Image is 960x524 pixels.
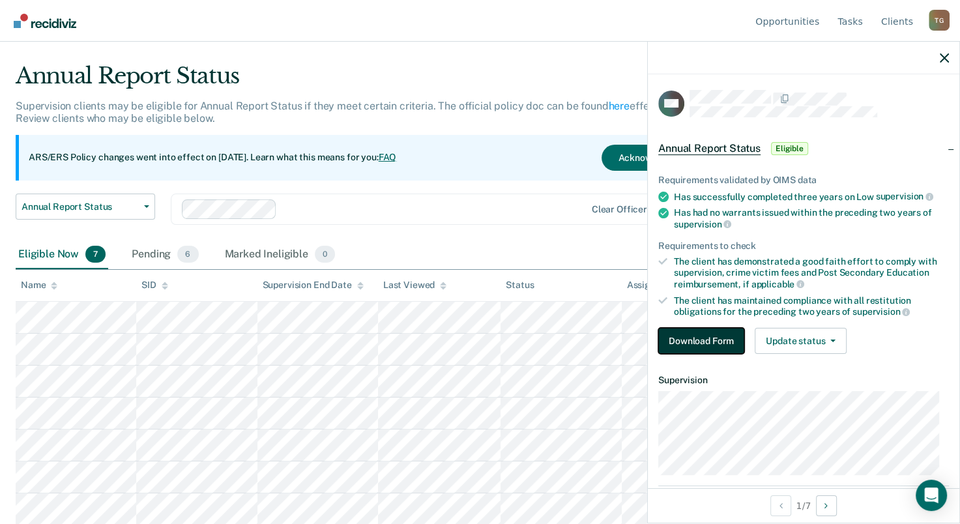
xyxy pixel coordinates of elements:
[85,246,106,263] span: 7
[658,142,761,155] span: Annual Report Status
[379,152,397,162] a: FAQ
[751,279,804,289] span: applicable
[648,128,959,169] div: Annual Report StatusEligible
[21,280,57,291] div: Name
[876,191,933,201] span: supervision
[770,495,791,516] button: Previous Opportunity
[648,488,959,523] div: 1 / 7
[222,240,338,269] div: Marked Ineligible
[263,280,364,291] div: Supervision End Date
[658,175,949,186] div: Requirements validated by OIMS data
[929,10,950,31] button: Profile dropdown button
[29,151,396,164] p: ARS/ERS Policy changes went into effect on [DATE]. Learn what this means for you:
[658,328,744,354] button: Download Form
[383,280,446,291] div: Last Viewed
[16,240,108,269] div: Eligible Now
[916,480,947,511] div: Open Intercom Messenger
[816,495,837,516] button: Next Opportunity
[658,328,749,354] a: Navigate to form link
[658,375,949,386] dt: Supervision
[177,246,198,263] span: 6
[506,280,534,291] div: Status
[674,295,949,317] div: The client has maintained compliance with all restitution obligations for the preceding two years of
[14,14,76,28] img: Recidiviz
[609,100,630,112] a: here
[129,240,201,269] div: Pending
[674,256,949,289] div: The client has demonstrated a good faith effort to comply with supervision, crime victim fees and...
[852,306,910,317] span: supervision
[627,280,688,291] div: Assigned to
[658,240,949,252] div: Requirements to check
[315,246,335,263] span: 0
[674,219,731,229] span: supervision
[771,142,808,155] span: Eligible
[674,191,949,203] div: Has successfully completed three years on Low
[592,204,652,215] div: Clear officers
[674,207,949,229] div: Has had no warrants issued within the preceding two years of
[755,328,847,354] button: Update status
[16,63,736,100] div: Annual Report Status
[929,10,950,31] div: T G
[22,201,139,212] span: Annual Report Status
[141,280,168,291] div: SID
[16,100,709,124] p: Supervision clients may be eligible for Annual Report Status if they meet certain criteria. The o...
[602,145,725,171] button: Acknowledge & Close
